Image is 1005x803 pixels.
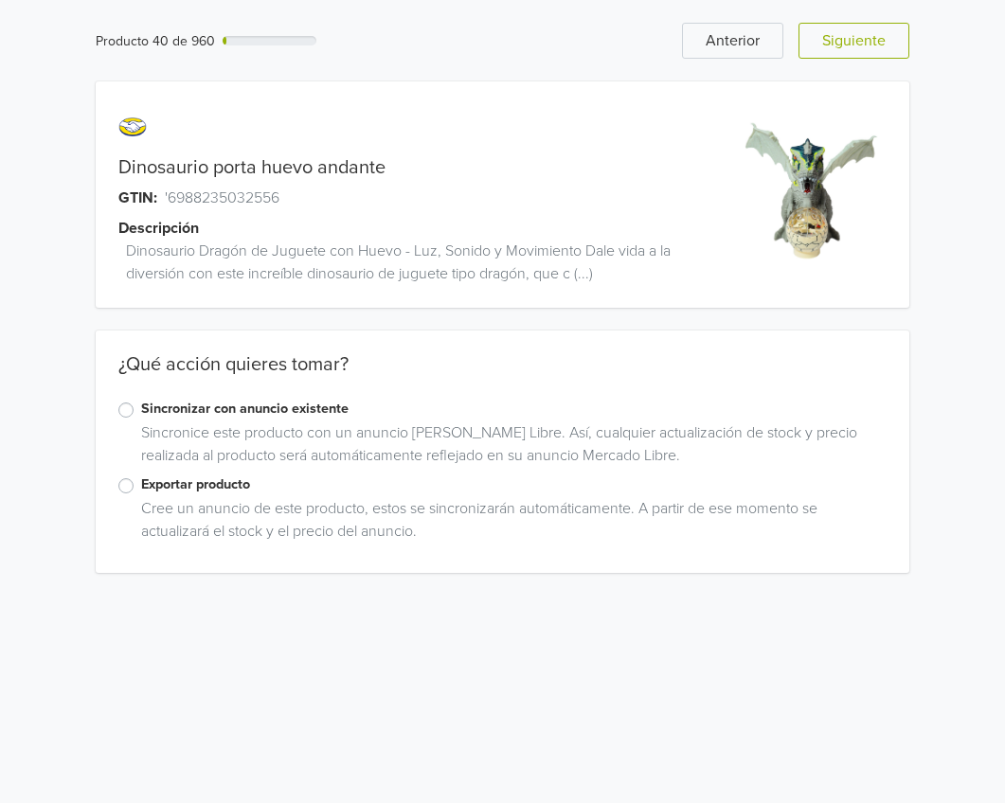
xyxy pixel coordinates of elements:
[134,497,887,550] div: Cree un anuncio de este producto, estos se sincronizarán automáticamente. A partir de ese momento...
[682,23,783,59] button: Anterior
[736,119,879,262] img: product_image
[141,474,887,495] label: Exportar producto
[126,240,728,285] span: Dinosaurio Dragón de Juguete con Huevo - Luz, Sonido y Movimiento Dale vida a la diversión con es...
[118,156,386,179] a: Dinosaurio porta huevo andante
[134,421,887,474] div: Sincronice este producto con un anuncio [PERSON_NAME] Libre. Así, cualquier actualización de stoc...
[141,399,887,419] label: Sincronizar con anuncio existente
[799,23,909,59] button: Siguiente
[118,217,199,240] span: Descripción
[165,187,279,209] span: '6988235032556
[118,187,157,209] span: GTIN:
[96,353,909,399] div: ¿Qué acción quieres tomar?
[96,31,215,51] div: Producto 40 de 960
